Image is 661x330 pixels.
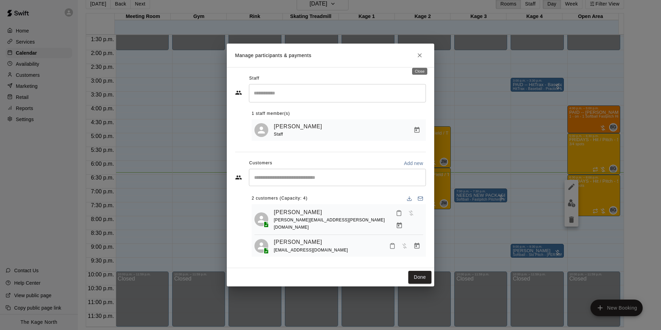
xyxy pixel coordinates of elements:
[404,160,423,167] p: Add new
[252,193,308,204] span: 2 customers (Capacity: 4)
[274,122,322,131] a: [PERSON_NAME]
[254,212,268,226] div: Karen Harding
[393,219,406,232] button: Manage bookings & payment
[274,208,322,217] a: [PERSON_NAME]
[404,193,415,204] button: Download list
[235,89,242,96] svg: Staff
[393,207,405,219] button: Mark attendance
[274,248,348,253] span: [EMAIL_ADDRESS][DOMAIN_NAME]
[254,123,268,137] div: Brittani Goettsch
[401,158,426,169] button: Add new
[415,193,426,204] button: Email participants
[274,218,385,230] span: [PERSON_NAME][EMAIL_ADDRESS][PERSON_NAME][DOMAIN_NAME]
[252,108,290,119] span: 1 staff member(s)
[411,240,423,252] button: Manage bookings & payment
[412,68,427,75] div: Close
[411,124,423,136] button: Manage bookings & payment
[398,242,411,248] span: Has not paid
[249,73,259,84] span: Staff
[274,238,322,247] a: [PERSON_NAME]
[274,132,283,137] span: Staff
[249,84,426,102] div: Search staff
[413,49,426,62] button: Close
[249,169,426,186] div: Start typing to search customers...
[408,271,431,284] button: Done
[387,240,398,252] button: Mark attendance
[254,239,268,253] div: Sloane Trainor
[249,158,272,169] span: Customers
[235,174,242,181] svg: Customers
[405,210,417,216] span: Has not paid
[235,52,311,59] p: Manage participants & payments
